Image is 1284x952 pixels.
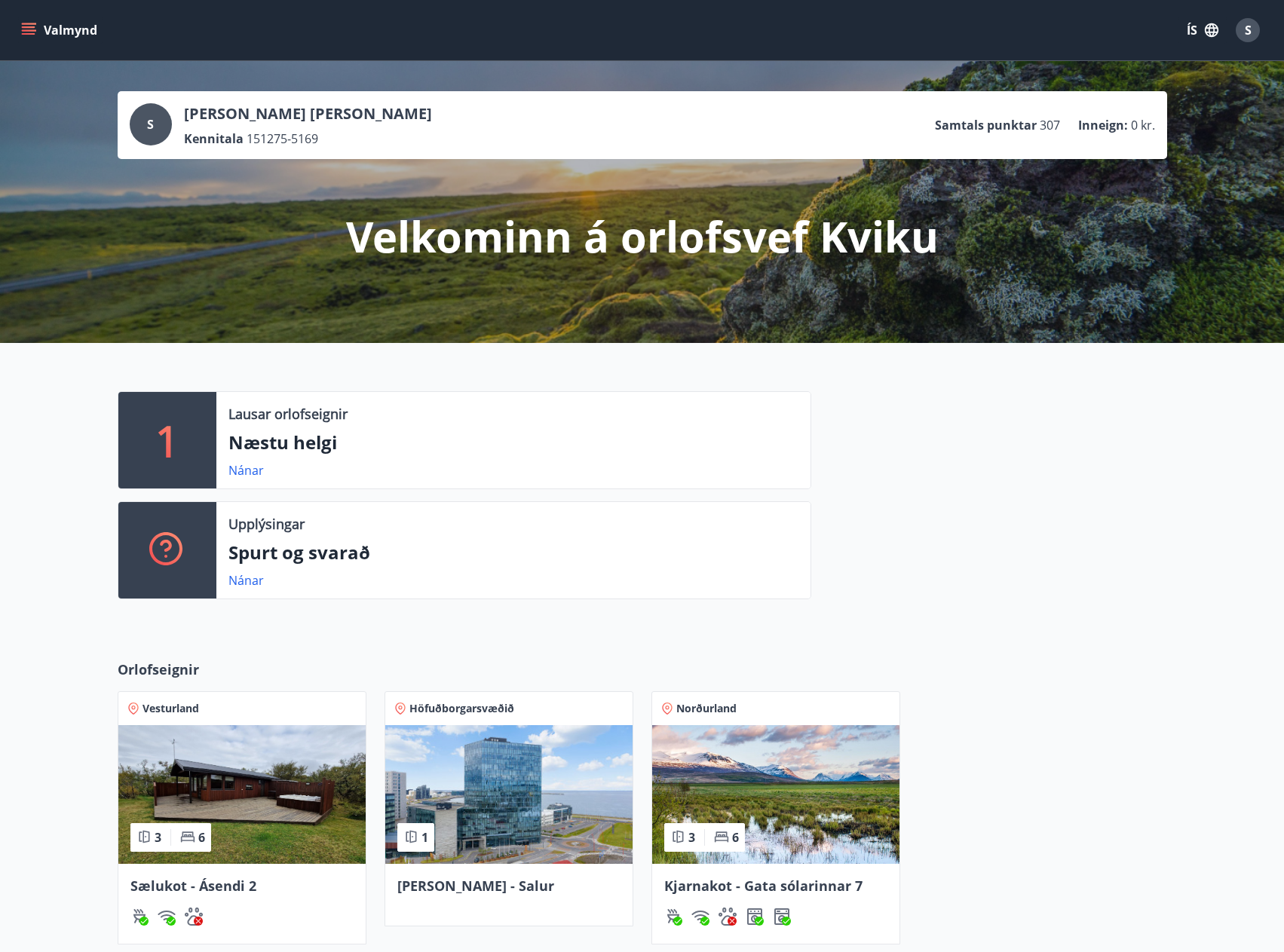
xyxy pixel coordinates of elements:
p: [PERSON_NAME] [PERSON_NAME] [184,103,432,124]
button: menu [18,17,103,44]
p: Inneign : [1078,117,1128,133]
p: Lausar orlofseignir [228,404,348,424]
span: 3 [155,829,161,846]
div: Gæludýr [185,908,203,926]
span: Kjarnakot - Gata sólarinnar 7 [664,877,863,895]
button: ÍS [1178,17,1227,44]
span: S [147,116,154,133]
span: Sælukot - Ásendi 2 [130,877,256,895]
img: pxcaIm5dSOV3FS4whs1soiYWTwFQvksT25a9J10C.svg [185,908,203,926]
p: Spurt og svarað [228,540,798,565]
div: Gæludýr [719,908,737,926]
span: Vesturland [142,701,199,716]
span: 6 [732,829,739,846]
span: 307 [1040,117,1060,133]
a: Nánar [228,462,264,479]
span: Höfuðborgarsvæðið [409,701,514,716]
p: Næstu helgi [228,430,798,455]
a: Nánar [228,572,264,589]
span: 1 [421,829,428,846]
img: Paella dish [118,725,366,864]
span: 3 [688,829,695,846]
img: Paella dish [385,725,633,864]
img: hddCLTAnxqFUMr1fxmbGG8zWilo2syolR0f9UjPn.svg [746,908,764,926]
span: 6 [198,829,205,846]
span: Norðurland [676,701,737,716]
p: Upplýsingar [228,514,305,534]
div: Þurrkari [746,908,764,926]
div: Þráðlaust net [691,908,709,926]
img: HJRyFFsYp6qjeUYhR4dAD8CaCEsnIFYZ05miwXoh.svg [691,908,709,926]
img: ZXjrS3QKesehq6nQAPjaRuRTI364z8ohTALB4wBr.svg [130,908,149,926]
p: Velkominn á orlofsvef Kviku [346,207,939,265]
img: HJRyFFsYp6qjeUYhR4dAD8CaCEsnIFYZ05miwXoh.svg [158,908,176,926]
p: Kennitala [184,130,244,147]
img: ZXjrS3QKesehq6nQAPjaRuRTI364z8ohTALB4wBr.svg [664,908,682,926]
p: Samtals punktar [935,117,1037,133]
span: Orlofseignir [118,660,199,679]
img: Dl16BY4EX9PAW649lg1C3oBuIaAsR6QVDQBO2cTm.svg [773,908,791,926]
span: 0 kr. [1131,117,1155,133]
p: 1 [155,412,179,469]
span: [PERSON_NAME] - Salur [397,877,554,895]
div: Þvottavél [773,908,791,926]
img: Paella dish [652,725,899,864]
div: Gasgrill [664,908,682,926]
img: pxcaIm5dSOV3FS4whs1soiYWTwFQvksT25a9J10C.svg [719,908,737,926]
div: Þráðlaust net [158,908,176,926]
button: S [1230,12,1266,48]
div: Gasgrill [130,908,149,926]
span: 151275-5169 [247,130,318,147]
span: S [1245,22,1252,38]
